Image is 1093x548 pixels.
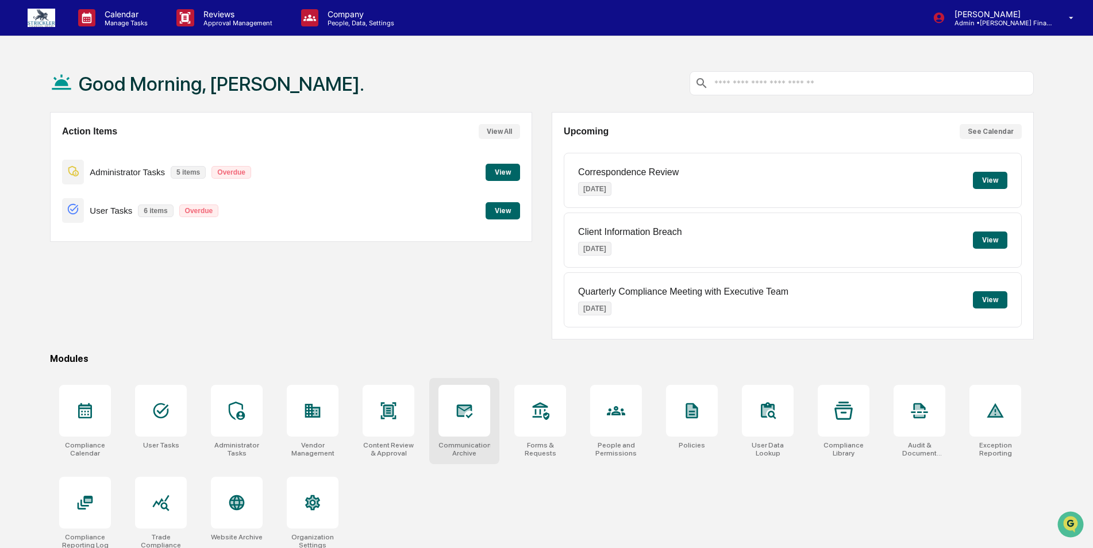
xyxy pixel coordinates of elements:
[973,231,1007,249] button: View
[578,287,788,297] p: Quarterly Compliance Meeting with Executive Team
[194,19,278,27] p: Approval Management
[742,441,794,457] div: User Data Lookup
[194,9,278,19] p: Reviews
[578,227,682,237] p: Client Information Breach
[578,302,611,315] p: [DATE]
[95,145,143,156] span: Attestations
[486,166,520,177] a: View
[679,441,705,449] div: Policies
[211,441,263,457] div: Administrator Tasks
[79,72,364,95] h1: Good Morning, [PERSON_NAME].
[211,533,263,541] div: Website Archive
[143,441,179,449] div: User Tasks
[973,291,1007,308] button: View
[179,204,219,217] p: Overdue
[81,194,139,203] a: Powered byPylon
[39,88,188,99] div: Start new chat
[818,441,869,457] div: Compliance Library
[564,126,609,137] h2: Upcoming
[479,124,520,139] button: View All
[95,19,153,27] p: Manage Tasks
[945,9,1052,19] p: [PERSON_NAME]
[195,91,209,105] button: Start new chat
[39,99,145,109] div: We're available if you need us!
[79,140,147,161] a: 🗄️Attestations
[50,353,1034,364] div: Modules
[969,441,1021,457] div: Exception Reporting
[7,162,77,183] a: 🔎Data Lookup
[287,441,338,457] div: Vendor Management
[486,202,520,219] button: View
[11,168,21,177] div: 🔎
[578,242,611,256] p: [DATE]
[95,9,153,19] p: Calendar
[62,126,117,137] h2: Action Items
[578,182,611,196] p: [DATE]
[11,146,21,155] div: 🖐️
[11,88,32,109] img: 1746055101610-c473b297-6a78-478c-a979-82029cc54cd1
[11,24,209,43] p: How can we help?
[7,140,79,161] a: 🖐️Preclearance
[138,204,173,217] p: 6 items
[973,172,1007,189] button: View
[363,441,414,457] div: Content Review & Approval
[114,195,139,203] span: Pylon
[514,441,566,457] div: Forms & Requests
[28,9,55,27] img: logo
[59,441,111,457] div: Compliance Calendar
[960,124,1022,139] button: See Calendar
[23,145,74,156] span: Preclearance
[1056,510,1087,541] iframe: Open customer support
[90,206,132,215] p: User Tasks
[23,167,72,178] span: Data Lookup
[318,19,400,27] p: People, Data, Settings
[211,166,251,179] p: Overdue
[590,441,642,457] div: People and Permissions
[171,166,206,179] p: 5 items
[578,167,679,177] p: Correspondence Review
[90,167,165,177] p: Administrator Tasks
[318,9,400,19] p: Company
[894,441,945,457] div: Audit & Document Logs
[486,204,520,215] a: View
[486,164,520,181] button: View
[945,19,1052,27] p: Admin • [PERSON_NAME] Financial Group
[83,146,93,155] div: 🗄️
[438,441,490,457] div: Communications Archive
